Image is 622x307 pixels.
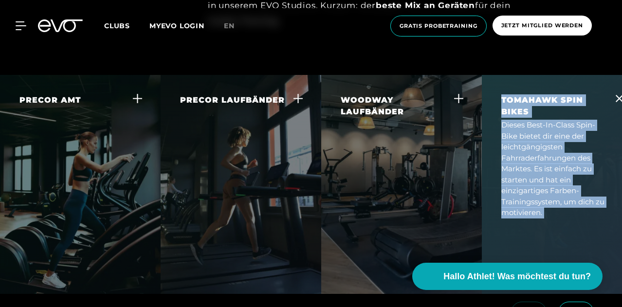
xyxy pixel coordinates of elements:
[224,21,235,30] span: en
[149,21,204,30] a: MYEVO LOGIN
[180,94,285,106] div: PRECOR LAUFBÄNDER
[443,270,591,283] span: Hallo Athlet! Was möchtest du tun?
[490,16,595,36] a: Jetzt Mitglied werden
[400,22,477,30] span: Gratis Probetraining
[341,94,450,118] div: WOODWAY LAUFBÄNDER
[104,21,149,30] a: Clubs
[19,94,81,106] div: PRECOR AMT
[224,20,246,32] a: en
[412,263,603,290] button: Hallo Athlet! Was möchtest du tun?
[501,94,611,118] div: TOMAHAWK SPIN BIKES
[501,120,611,218] div: Dieses Best-In-Class Spin-Bike bietet dir eine der leichtgängigsten Fahrraderfahrungen des Markte...
[387,16,490,36] a: Gratis Probetraining
[104,21,130,30] span: Clubs
[501,21,583,30] span: Jetzt Mitglied werden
